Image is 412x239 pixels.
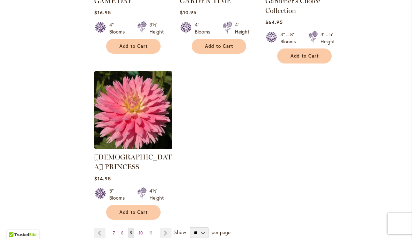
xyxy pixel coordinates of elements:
a: 7 [111,228,117,238]
div: 4½' Height [149,187,164,201]
span: Add to Cart [205,43,234,49]
div: 3" – 8" Blooms [280,31,300,45]
span: $10.95 [180,9,197,16]
span: Add to Cart [290,53,319,59]
span: 7 [113,230,115,236]
a: 10 [137,228,145,238]
div: 4" Blooms [109,21,129,35]
span: 9 [130,230,132,236]
a: 11 [147,228,154,238]
button: Add to Cart [106,39,161,54]
span: Add to Cart [119,209,148,215]
img: GAY PRINCESS [94,71,172,149]
button: Add to Cart [192,39,246,54]
div: 3' – 5' Height [321,31,335,45]
button: Add to Cart [277,48,332,64]
span: 11 [149,230,153,236]
span: $14.95 [94,175,111,182]
div: 3½' Height [149,21,164,35]
a: [DEMOGRAPHIC_DATA] PRINCESS [94,153,172,171]
span: Add to Cart [119,43,148,49]
a: 8 [119,228,125,238]
button: Add to Cart [106,205,161,220]
span: per page [212,229,230,236]
span: $64.95 [265,19,283,25]
div: 4" Blooms [195,21,214,35]
a: GAY PRINCESS [94,144,172,150]
span: 8 [121,230,124,236]
div: 4' Height [235,21,249,35]
span: $16.95 [94,9,111,16]
iframe: Launch Accessibility Center [5,214,25,234]
span: Show [174,229,186,236]
span: 10 [139,230,143,236]
div: 5" Blooms [109,187,129,201]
